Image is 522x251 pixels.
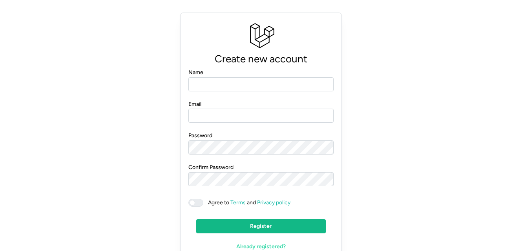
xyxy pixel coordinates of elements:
span: and [203,199,290,207]
button: Register [196,219,325,233]
a: Privacy policy [256,199,290,206]
a: Terms [229,199,247,206]
label: Confirm Password [188,163,234,172]
label: Email [188,100,201,109]
label: Name [188,68,203,77]
p: Create new account [188,51,333,67]
span: Agree to [208,199,229,206]
span: Register [250,220,272,233]
label: Password [188,131,212,140]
